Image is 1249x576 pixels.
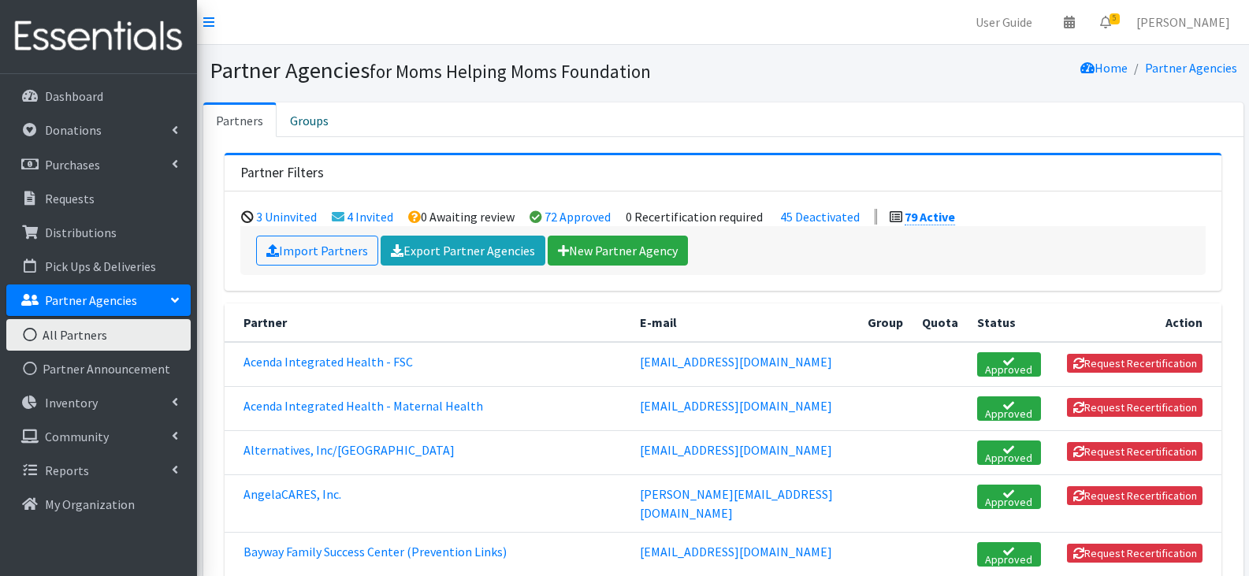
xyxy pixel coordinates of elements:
a: Acenda Integrated Health - FSC [243,354,413,370]
th: Group [858,303,913,342]
a: New Partner Agency [548,236,688,266]
a: 4 Invited [347,209,393,225]
a: Alternatives, Inc/[GEOGRAPHIC_DATA] [243,442,455,458]
p: My Organization [45,496,135,512]
p: Partner Agencies [45,292,137,308]
a: Export Partner Agencies [381,236,545,266]
a: Partner Agencies [1145,60,1237,76]
a: Purchases [6,149,191,180]
a: Groups [277,102,342,137]
a: Dashboard [6,80,191,112]
a: Bayway Family Success Center (Prevention Links) [243,544,507,559]
h3: Partner Filters [240,165,324,181]
a: Import Partners [256,236,378,266]
a: All Partners [6,319,191,351]
li: 0 Recertification required [626,209,763,225]
p: Donations [45,122,102,138]
a: Approved [977,542,1040,567]
p: Reports [45,463,89,478]
a: 72 Approved [545,209,611,225]
button: Request Recertification [1067,544,1203,563]
button: Request Recertification [1067,354,1203,373]
a: Approved [977,352,1040,377]
a: Community [6,421,191,452]
h1: Partner Agencies [210,57,718,84]
th: Action [1050,303,1221,342]
a: Acenda Integrated Health - Maternal Health [243,398,483,414]
a: [EMAIL_ADDRESS][DOMAIN_NAME] [640,442,832,458]
a: Approved [977,440,1040,465]
a: 45 Deactivated [780,209,860,225]
a: Approved [977,396,1040,421]
a: 5 [1087,6,1124,38]
p: Inventory [45,395,98,411]
a: Partner Announcement [6,353,191,385]
a: User Guide [963,6,1045,38]
a: [PERSON_NAME][EMAIL_ADDRESS][DOMAIN_NAME] [640,486,833,521]
a: 79 Active [905,209,955,225]
a: Partners [203,102,277,137]
a: Reports [6,455,191,486]
a: Pick Ups & Deliveries [6,251,191,282]
a: Requests [6,183,191,214]
th: Quota [913,303,968,342]
th: Partner [225,303,630,342]
a: Inventory [6,387,191,418]
a: 3 Uninvited [256,209,317,225]
p: Distributions [45,225,117,240]
a: [EMAIL_ADDRESS][DOMAIN_NAME] [640,544,832,559]
a: Donations [6,114,191,146]
button: Request Recertification [1067,486,1203,505]
p: Pick Ups & Deliveries [45,258,156,274]
th: Status [968,303,1050,342]
img: HumanEssentials [6,10,191,63]
a: [PERSON_NAME] [1124,6,1243,38]
a: [EMAIL_ADDRESS][DOMAIN_NAME] [640,354,832,370]
a: Approved [977,485,1040,509]
a: Distributions [6,217,191,248]
a: My Organization [6,489,191,520]
span: 5 [1110,13,1120,24]
p: Community [45,429,109,444]
a: [EMAIL_ADDRESS][DOMAIN_NAME] [640,398,832,414]
button: Request Recertification [1067,398,1203,417]
p: Purchases [45,157,100,173]
a: AngelaCARES, Inc. [243,486,341,502]
p: Requests [45,191,95,206]
a: Partner Agencies [6,284,191,316]
button: Request Recertification [1067,442,1203,461]
th: E-mail [630,303,858,342]
a: Home [1080,60,1128,76]
small: for Moms Helping Moms Foundation [370,60,651,83]
li: 0 Awaiting review [408,209,515,225]
p: Dashboard [45,88,103,104]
